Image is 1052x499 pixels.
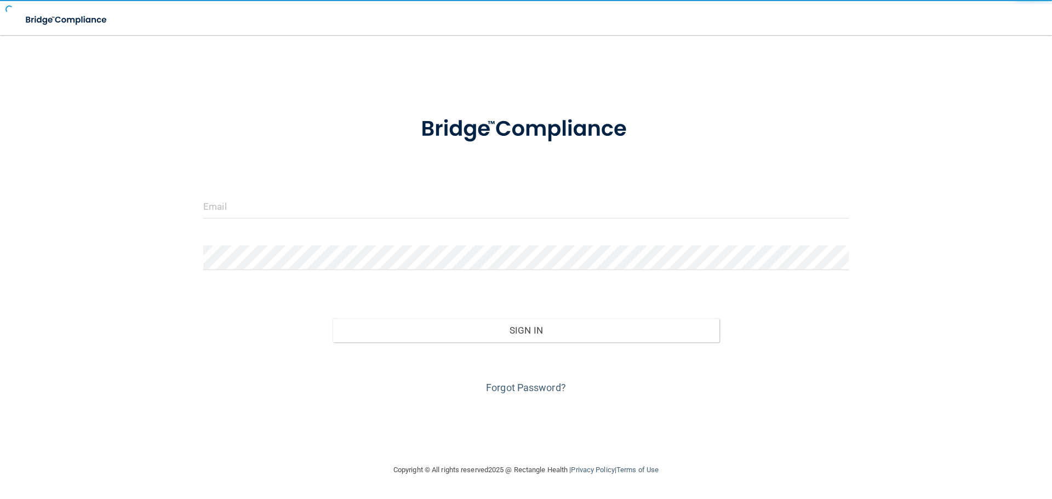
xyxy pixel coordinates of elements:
div: Copyright © All rights reserved 2025 @ Rectangle Health | | [326,452,726,487]
button: Sign In [333,318,720,342]
img: bridge_compliance_login_screen.278c3ca4.svg [398,101,654,158]
a: Forgot Password? [486,382,566,393]
input: Email [203,194,849,219]
img: bridge_compliance_login_screen.278c3ca4.svg [16,9,117,31]
a: Privacy Policy [571,466,614,474]
a: Terms of Use [616,466,659,474]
